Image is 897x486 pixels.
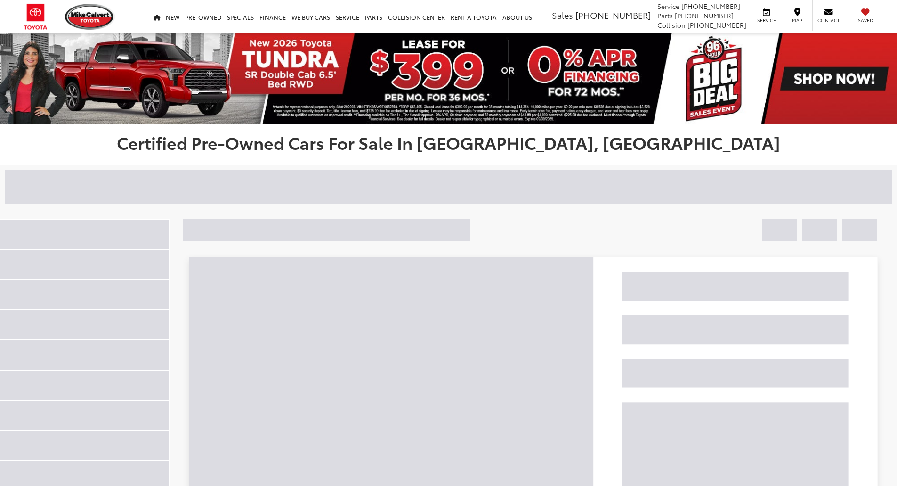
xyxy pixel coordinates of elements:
[657,20,686,30] span: Collision
[65,4,115,30] img: Mike Calvert Toyota
[855,17,876,24] span: Saved
[657,1,679,11] span: Service
[675,11,734,20] span: [PHONE_NUMBER]
[756,17,777,24] span: Service
[681,1,740,11] span: [PHONE_NUMBER]
[575,9,651,21] span: [PHONE_NUMBER]
[817,17,840,24] span: Contact
[687,20,746,30] span: [PHONE_NUMBER]
[657,11,673,20] span: Parts
[552,9,573,21] span: Sales
[787,17,808,24] span: Map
